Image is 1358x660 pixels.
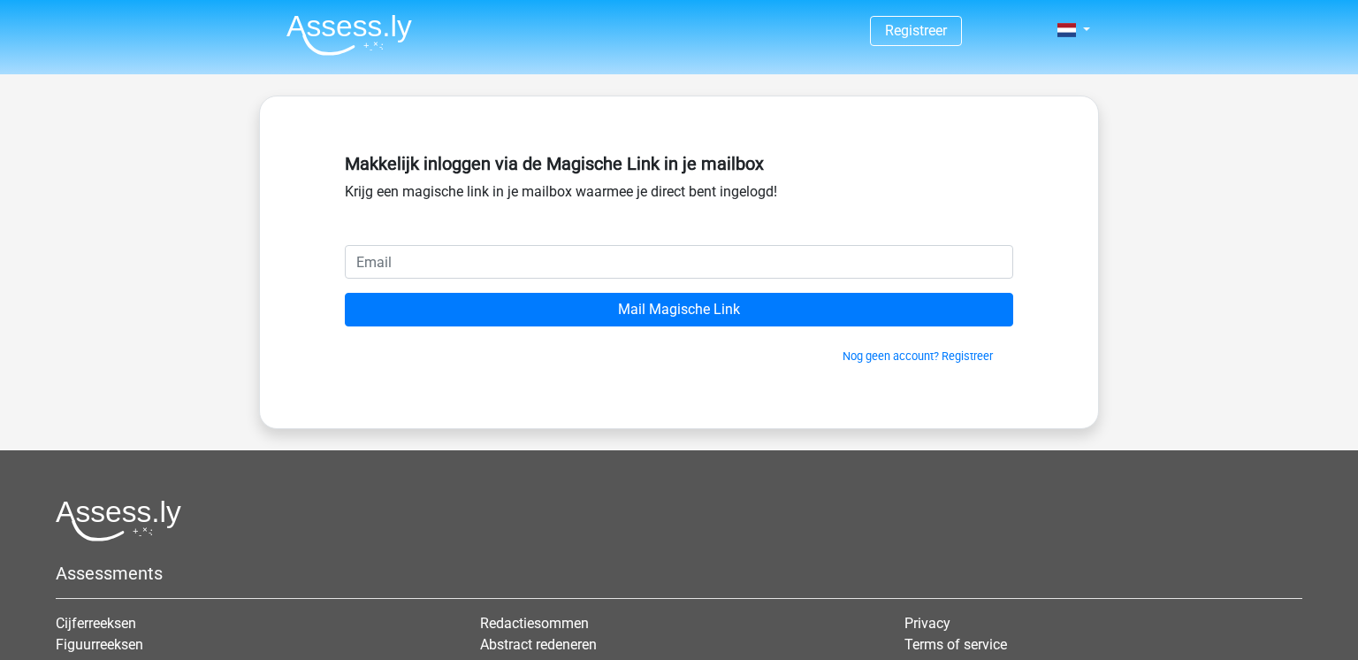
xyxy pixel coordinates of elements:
a: Terms of service [904,636,1007,653]
h5: Makkelijk inloggen via de Magische Link in je mailbox [345,153,1013,174]
a: Abstract redeneren [480,636,597,653]
a: Privacy [904,615,950,632]
a: Cijferreeksen [56,615,136,632]
a: Redactiesommen [480,615,589,632]
input: Email [345,245,1013,279]
input: Mail Magische Link [345,293,1013,326]
h5: Assessments [56,563,1302,584]
div: Krijg een magische link in je mailbox waarmee je direct bent ingelogd! [345,146,1013,245]
img: Assessly logo [56,500,181,541]
a: Figuurreeksen [56,636,143,653]
a: Nog geen account? Registreer [843,349,993,363]
img: Assessly [286,14,412,56]
a: Registreer [885,22,947,39]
